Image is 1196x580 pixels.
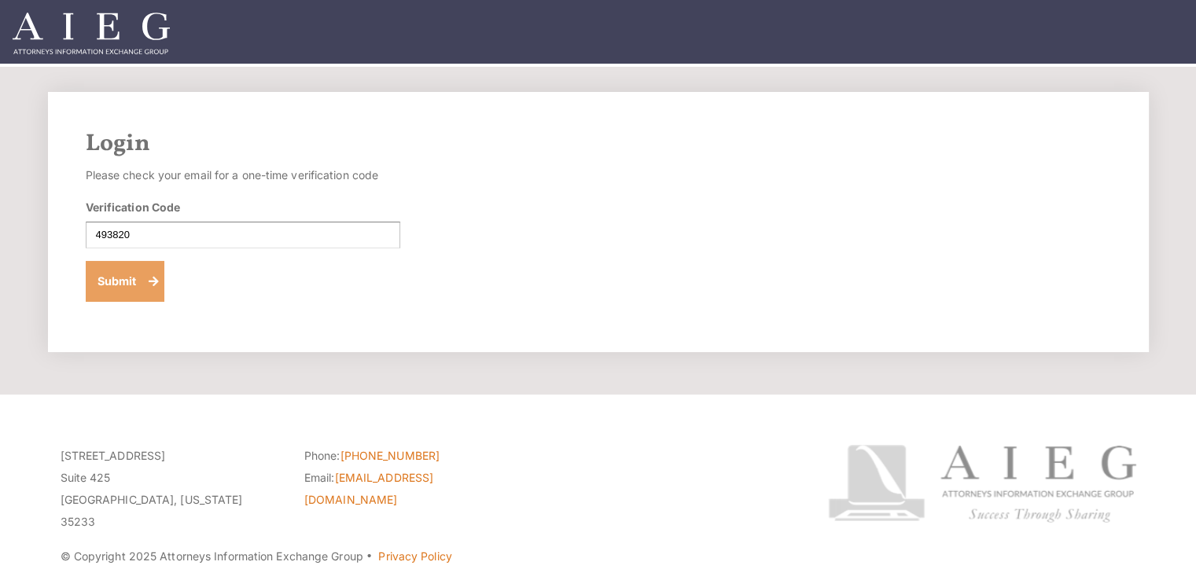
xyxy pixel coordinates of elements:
img: Attorneys Information Exchange Group logo [828,445,1136,523]
label: Verification Code [86,199,181,215]
li: Phone: [304,445,524,467]
button: Submit [86,261,165,302]
p: © Copyright 2025 Attorneys Information Exchange Group [61,545,769,567]
a: [PHONE_NUMBER] [340,449,440,462]
a: [EMAIL_ADDRESS][DOMAIN_NAME] [304,471,433,506]
a: Privacy Policy [378,549,451,563]
h2: Login [86,130,1111,158]
p: Please check your email for a one-time verification code [86,164,400,186]
li: Email: [304,467,524,511]
span: · [366,556,373,563]
img: Attorneys Information Exchange Group [13,13,170,54]
p: [STREET_ADDRESS] Suite 425 [GEOGRAPHIC_DATA], [US_STATE] 35233 [61,445,281,533]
